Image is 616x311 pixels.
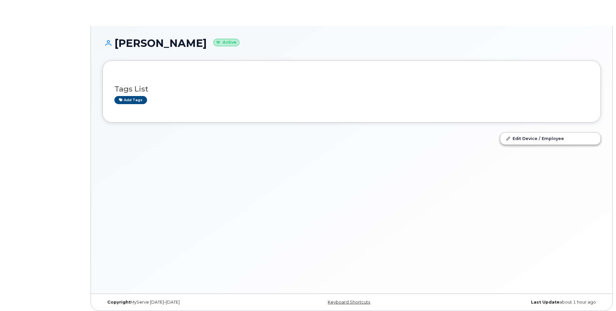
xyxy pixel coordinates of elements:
h3: Tags List [114,85,589,93]
a: Edit Device / Employee [500,133,600,144]
a: Add tags [114,96,147,104]
strong: Last Update [531,300,559,305]
div: MyServe [DATE]–[DATE] [102,300,269,305]
strong: Copyright [107,300,131,305]
a: Keyboard Shortcuts [328,300,370,305]
h1: [PERSON_NAME] [102,38,601,49]
small: Active [213,39,239,46]
div: about 1 hour ago [435,300,601,305]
